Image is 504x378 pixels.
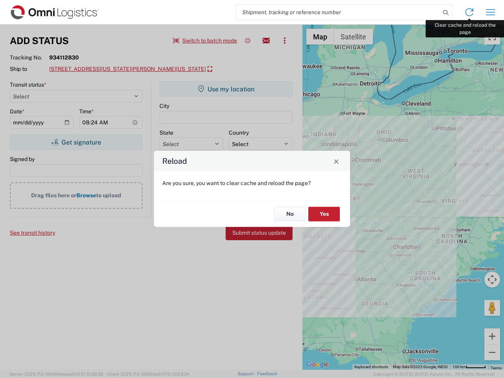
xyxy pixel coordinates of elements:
p: Are you sure, you want to clear cache and reload the page? [162,180,342,187]
h4: Reload [162,156,187,167]
button: Yes [308,207,340,221]
button: Close [331,156,342,167]
button: No [274,207,306,221]
input: Shipment, tracking or reference number [236,5,440,20]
